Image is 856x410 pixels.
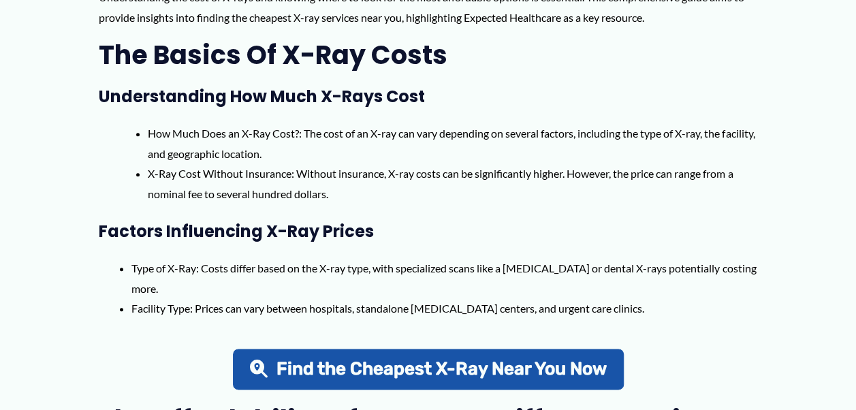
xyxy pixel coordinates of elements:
h2: The Basics of X-Ray Costs [99,38,757,72]
li: Type of X-Ray: Costs differ based on the X-ray type, with specialized scans like a [MEDICAL_DATA]... [131,258,757,298]
span: Find the Cheapest X-Ray Near You Now [276,360,607,378]
li: Facility Type: Prices can vary between hospitals, standalone [MEDICAL_DATA] centers, and urgent c... [131,298,757,319]
a: Find the Cheapest X-Ray Near You Now [233,349,624,390]
li: How Much Does an X-Ray Cost?: The cost of an X-ray can vary depending on several factors, includi... [148,123,757,163]
h3: Factors Influencing X-Ray Prices [99,221,757,242]
h3: Understanding How Much X-Rays Cost [99,86,757,107]
li: X-Ray Cost Without Insurance: Without insurance, X-ray costs can be significantly higher. However... [148,163,757,204]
